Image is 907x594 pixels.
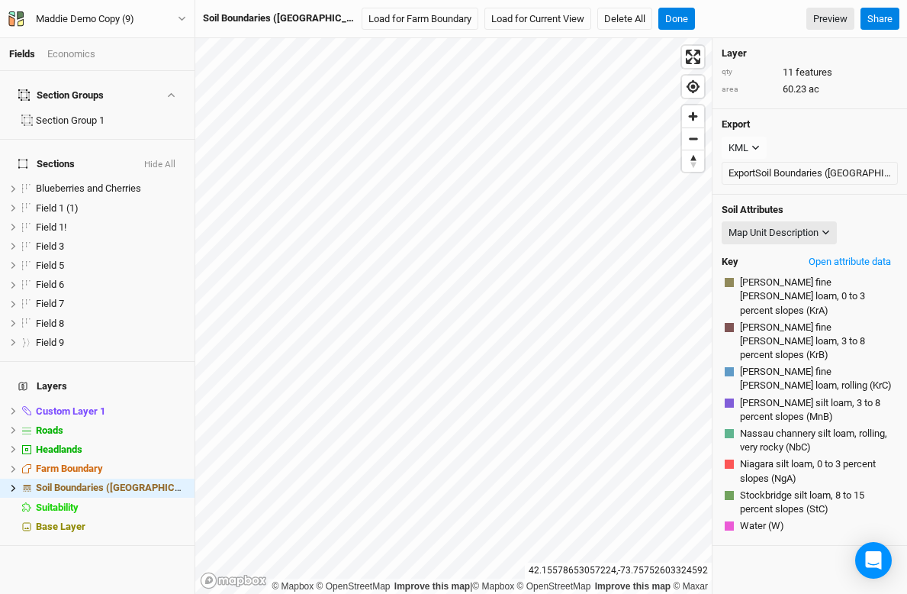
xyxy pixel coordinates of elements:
[682,105,704,128] button: Zoom in
[36,221,185,234] div: Field 1!
[36,241,64,252] span: Field 3
[18,158,75,170] span: Sections
[722,256,738,268] h4: Key
[809,82,819,96] span: ac
[682,46,704,68] button: Enter fullscreen
[722,66,775,78] div: qty
[36,318,64,329] span: Field 8
[36,337,185,349] div: Field 9
[36,337,64,348] span: Field 9
[682,150,704,172] button: Reset bearing to north
[36,182,141,194] span: Blueberries and Cherries
[36,11,134,27] div: Maddie Demo Copy (9)
[272,579,708,594] div: |
[722,82,898,96] div: 60.23
[722,221,837,244] button: Map Unit Description
[36,115,185,127] div: Section Group 1
[36,405,185,418] div: Custom Layer 1
[525,563,712,579] div: 42.15578653057224 , -73.75752603324592
[658,8,695,31] button: Done
[36,444,185,456] div: Headlands
[740,427,895,454] span: Nassau channery silt loam, rolling, very rocky (NbC)
[8,11,187,27] button: Maddie Demo Copy (9)
[36,221,66,233] span: Field 1!
[36,425,63,436] span: Roads
[164,90,177,100] button: Show section groups
[517,581,591,592] a: OpenStreetMap
[806,8,854,31] a: Preview
[796,66,832,79] span: features
[36,482,185,494] div: Soil Boundaries (US)
[722,47,898,60] h4: Layer
[362,8,478,31] button: Load for Farm Boundary
[740,396,895,424] span: [PERSON_NAME] silt loam, 3 to 8 percent slopes (MnB)
[722,84,775,95] div: area
[195,38,712,594] canvas: Map
[394,581,470,592] a: Improve this map
[36,463,103,474] span: Farm Boundary
[740,489,895,516] span: Stockbridge silt loam, 8 to 15 percent slopes (StC)
[36,182,185,195] div: Blueberries and Cherries
[36,298,64,309] span: Field 7
[722,162,898,185] button: ExportSoil Boundaries ([GEOGRAPHIC_DATA])
[472,581,514,592] a: Mapbox
[740,276,895,318] span: [PERSON_NAME] fine [PERSON_NAME] loam, 0 to 3 percent slopes (KrA)
[722,137,767,160] button: KML
[673,581,708,592] a: Maxar
[802,250,898,273] button: Open attribute data
[36,482,211,493] span: Soil Boundaries ([GEOGRAPHIC_DATA])
[682,128,704,150] button: Zoom out
[36,279,185,291] div: Field 6
[18,89,104,102] div: Section Groups
[722,66,898,79] div: 11
[9,371,185,402] h4: Layers
[682,76,704,98] button: Find my location
[36,260,185,272] div: Field 5
[855,542,892,579] div: Open Intercom Messenger
[36,279,64,290] span: Field 6
[36,202,79,214] span: Field 1 (1)
[36,202,185,215] div: Field 1 (1)
[36,405,105,417] span: Custom Layer 1
[317,581,391,592] a: OpenStreetMap
[728,225,819,241] div: Map Unit Description
[36,241,185,253] div: Field 3
[740,365,895,392] span: [PERSON_NAME] fine [PERSON_NAME] loam, rolling (KrC)
[740,457,895,485] span: Niagara silt loam, 0 to 3 percent slopes (NgA)
[595,581,671,592] a: Improve this map
[36,444,82,455] span: Headlands
[722,204,898,216] h4: Soil Attributes
[722,118,898,131] h4: Export
[860,8,899,31] button: Share
[203,11,355,25] div: Soil Boundaries (US)
[682,128,704,150] span: Zoom out
[36,463,185,475] div: Farm Boundary
[143,160,176,170] button: Hide All
[36,521,85,532] span: Base Layer
[36,521,185,533] div: Base Layer
[200,572,267,589] a: Mapbox logo
[740,321,895,363] span: [PERSON_NAME] fine [PERSON_NAME] loam, 3 to 8 percent slopes (KrB)
[36,502,79,513] span: Suitability
[36,502,185,514] div: Suitability
[36,425,185,437] div: Roads
[272,581,314,592] a: Mapbox
[36,260,64,271] span: Field 5
[47,47,95,61] div: Economics
[9,48,35,60] a: Fields
[597,8,652,31] button: Delete All
[36,318,185,330] div: Field 8
[36,298,185,310] div: Field 7
[484,8,591,31] button: Load for Current View
[740,519,784,533] span: Water (W)
[728,140,748,156] div: KML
